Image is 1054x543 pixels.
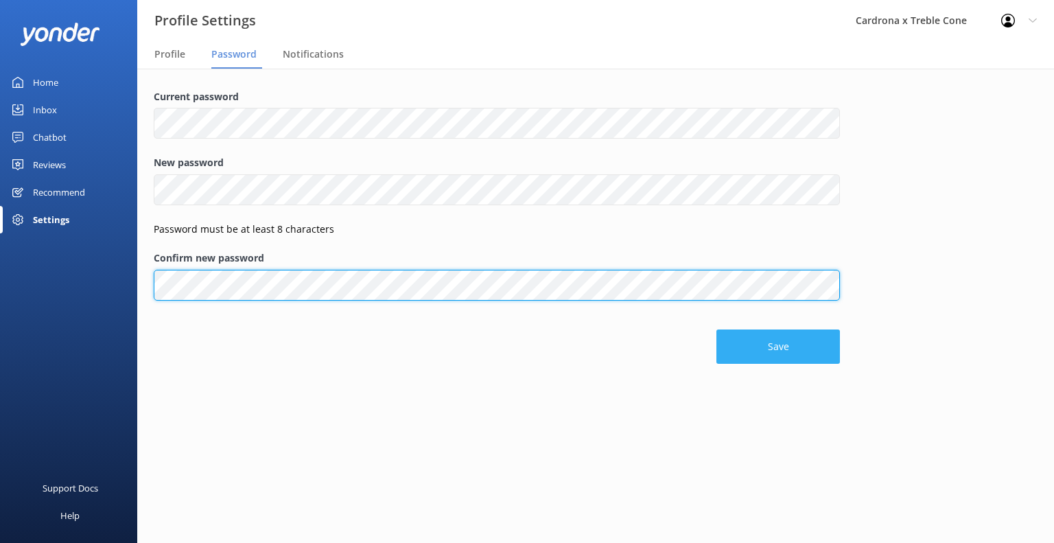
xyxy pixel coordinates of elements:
[211,47,257,61] span: Password
[21,23,99,45] img: yonder-white-logo.png
[33,206,69,233] div: Settings
[33,151,66,178] div: Reviews
[154,251,840,266] label: Confirm new password
[154,10,256,32] h3: Profile Settings
[154,155,840,170] label: New password
[43,474,98,502] div: Support Docs
[33,96,57,124] div: Inbox
[154,222,840,237] p: Password must be at least 8 characters
[60,502,80,529] div: Help
[33,69,58,96] div: Home
[154,47,185,61] span: Profile
[154,89,840,104] label: Current password
[33,178,85,206] div: Recommend
[33,124,67,151] div: Chatbot
[716,330,840,364] button: Save
[283,47,344,61] span: Notifications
